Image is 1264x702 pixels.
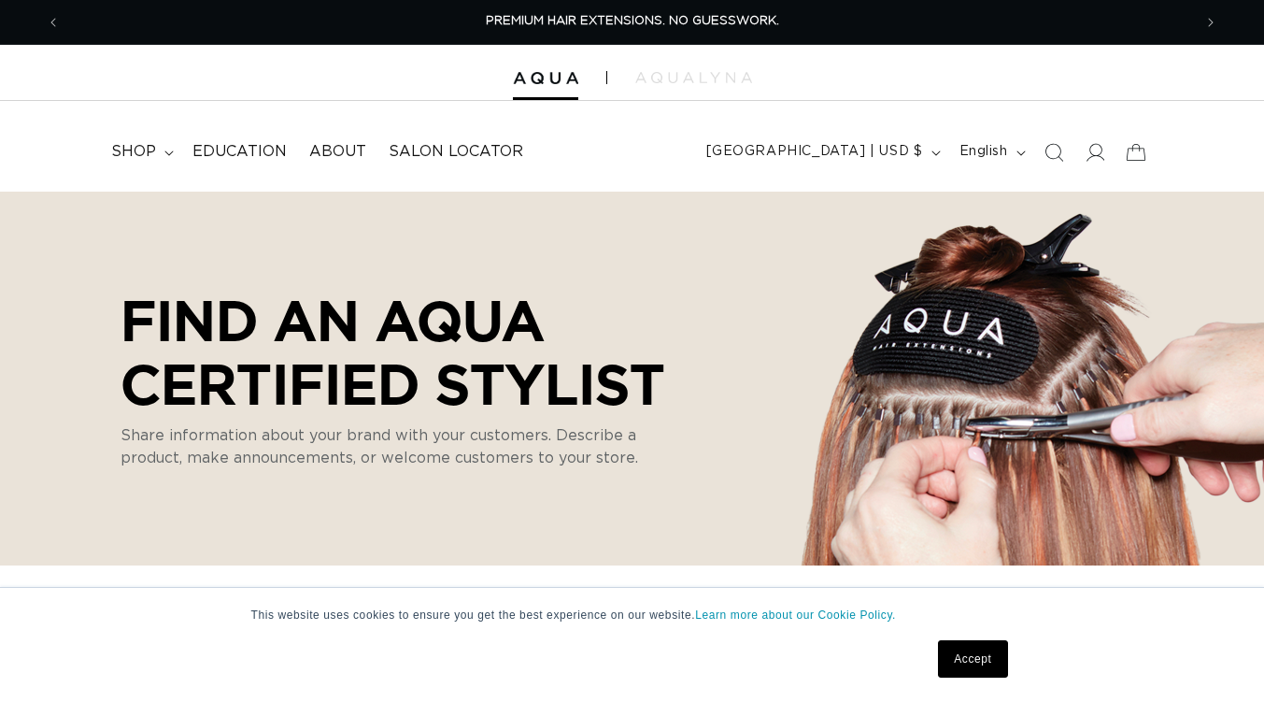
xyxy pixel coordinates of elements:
button: [GEOGRAPHIC_DATA] | USD $ [695,135,948,170]
span: Salon Locator [389,142,523,162]
button: Next announcement [1190,5,1231,40]
summary: Search [1033,132,1074,173]
a: Education [181,131,298,173]
p: Find an AQUA Certified Stylist [121,288,690,415]
p: Share information about your brand with your customers. Describe a product, make announcements, o... [121,424,662,469]
span: Education [192,142,287,162]
span: English [959,142,1008,162]
span: [GEOGRAPHIC_DATA] | USD $ [706,142,923,162]
button: Previous announcement [33,5,74,40]
a: Accept [938,640,1007,678]
a: Learn more about our Cookie Policy. [695,609,896,622]
img: Aqua Hair Extensions [513,72,578,85]
span: About [309,142,366,162]
span: shop [111,142,156,162]
span: PREMIUM HAIR EXTENSIONS. NO GUESSWORK. [486,15,779,27]
a: Salon Locator [377,131,534,173]
p: This website uses cookies to ensure you get the best experience on our website. [251,607,1014,623]
button: English [948,135,1033,170]
a: About [298,131,377,173]
img: aqualyna.com [635,72,752,83]
summary: shop [100,131,181,173]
